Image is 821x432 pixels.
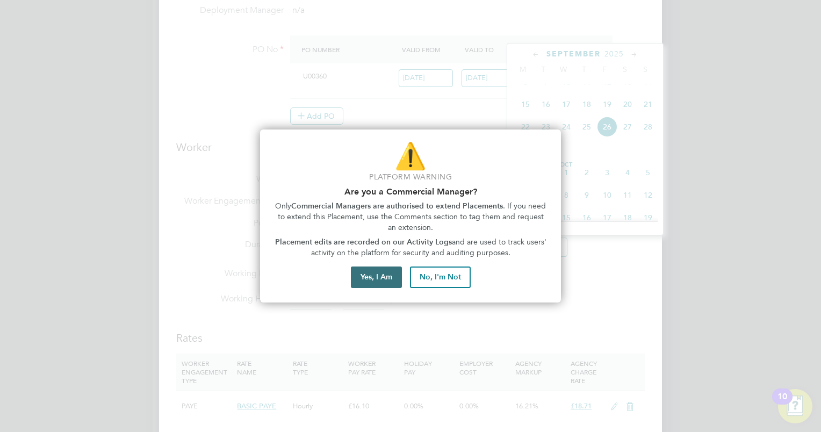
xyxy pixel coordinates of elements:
span: Only [275,201,291,211]
strong: Commercial Managers are authorised to extend Placements [291,201,503,211]
div: Are you part of the Commercial Team? [260,129,561,303]
span: and are used to track users' activity on the platform for security and auditing purposes. [311,237,549,257]
h2: Are you a Commercial Manager? [273,186,548,197]
p: Platform Warning [273,172,548,183]
button: No, I'm Not [410,267,471,288]
span: . If you need to extend this Placement, use the Comments section to tag them and request an exten... [278,201,549,232]
button: Yes, I Am [351,267,402,288]
strong: Placement edits are recorded on our Activity Logs [275,237,452,247]
p: ⚠️ [273,138,548,174]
